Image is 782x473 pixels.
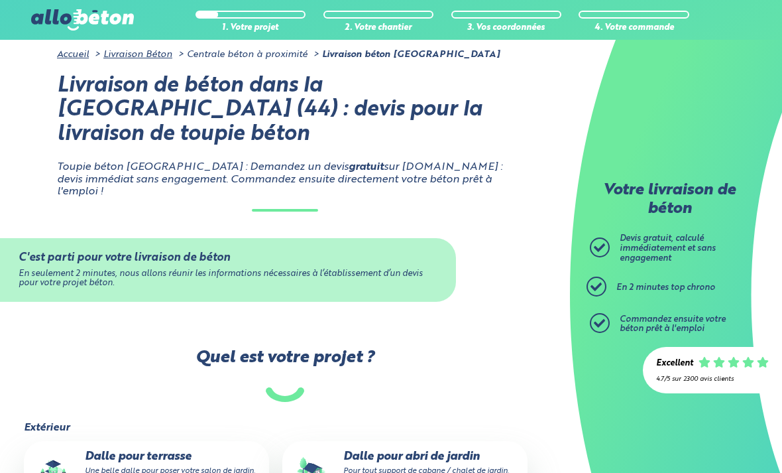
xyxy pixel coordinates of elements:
div: En seulement 2 minutes, nous allons réunir les informations nécessaires à l’établissement d’un de... [19,269,438,289]
label: Quel est votre projet ? [23,348,547,402]
div: 2. Votre chantier [323,23,433,33]
div: 3. Vos coordonnées [451,23,561,33]
li: Centrale béton à proximité [175,49,307,60]
div: 4. Votre commande [579,23,689,33]
p: Toupie béton [GEOGRAPHIC_DATA] : Demandez un devis sur [DOMAIN_NAME] : devis immédiat sans engage... [57,161,513,198]
legend: Extérieur [24,422,70,434]
div: 1. Votre projet [195,23,306,33]
li: Livraison béton [GEOGRAPHIC_DATA] [310,49,500,60]
img: allobéton [31,9,133,31]
strong: gratuit [349,162,384,172]
a: Livraison Béton [103,50,172,59]
a: Accueil [57,50,89,59]
iframe: Help widget launcher [664,421,767,458]
div: C'est parti pour votre livraison de béton [19,251,438,264]
h1: Livraison de béton dans la [GEOGRAPHIC_DATA] (44) : devis pour la livraison de toupie béton [57,74,513,147]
